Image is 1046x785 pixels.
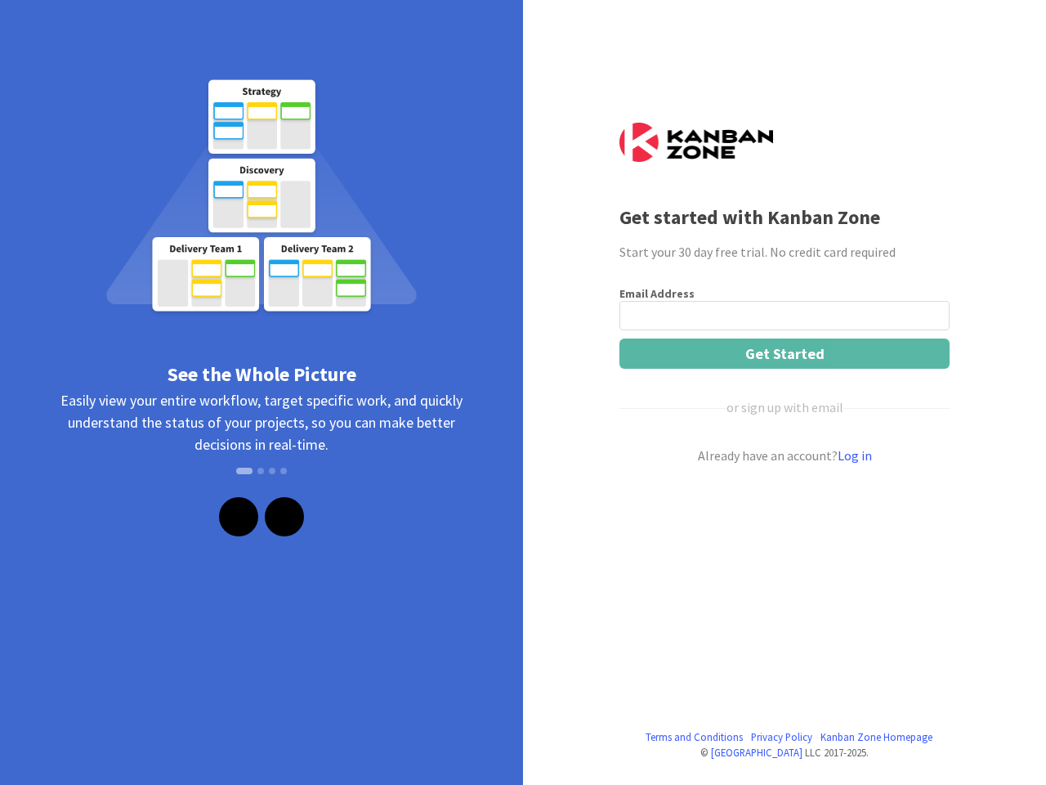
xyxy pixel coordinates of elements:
a: Log in [838,447,872,464]
div: Start your 30 day free trial. No credit card required [619,242,950,262]
a: Kanban Zone Homepage [820,729,932,745]
button: Slide 4 [280,460,287,482]
button: Get Started [619,339,950,369]
img: Kanban Zone [619,123,773,162]
a: Terms and Conditions [646,729,743,745]
div: Already have an account? [619,446,950,465]
a: Privacy Policy [751,729,812,745]
div: or sign up with email [726,397,843,417]
a: [GEOGRAPHIC_DATA] [711,746,802,759]
button: Slide 3 [269,460,275,482]
button: Slide 1 [236,468,253,474]
label: Email Address [619,286,695,301]
div: See the Whole Picture [57,360,466,389]
div: Easily view your entire workflow, target specific work, and quickly understand the status of your... [57,389,466,496]
b: Get started with Kanban Zone [619,204,880,230]
div: © LLC 2017- 2025 . [619,745,950,760]
button: Slide 2 [257,460,264,482]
